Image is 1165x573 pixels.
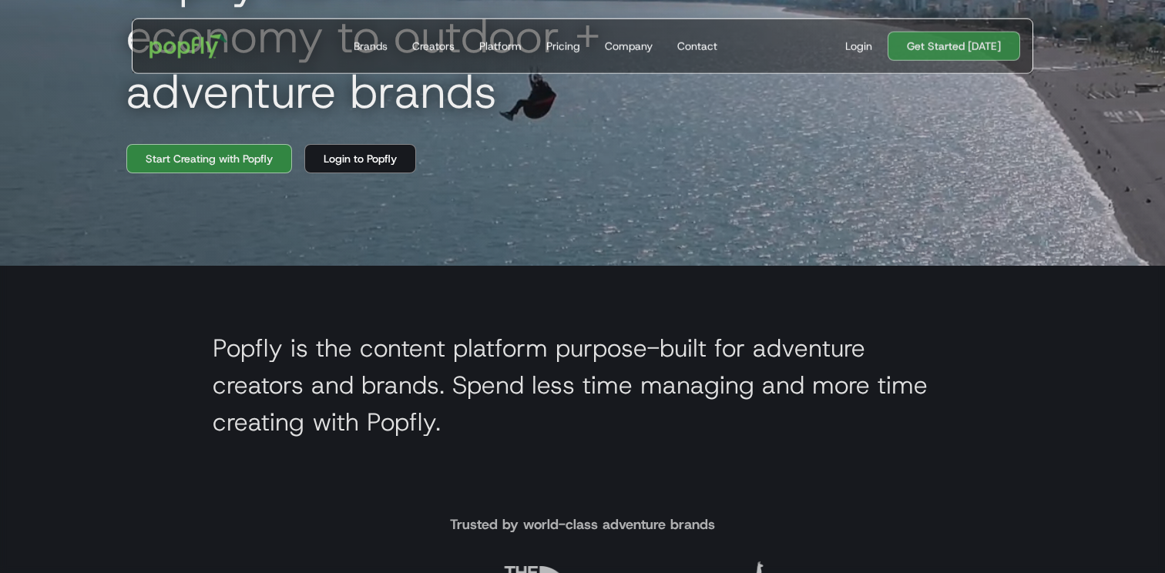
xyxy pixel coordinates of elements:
[354,39,388,54] div: Brands
[839,39,878,54] a: Login
[677,39,717,54] div: Contact
[406,19,461,73] a: Creators
[213,330,952,441] h2: Popfly is the content platform purpose-built for adventure creators and brands. Spend less time m...
[412,39,455,54] div: Creators
[473,19,528,73] a: Platform
[139,23,238,69] a: home
[671,19,724,73] a: Contact
[605,39,653,54] div: Company
[540,19,586,73] a: Pricing
[347,19,394,73] a: Brands
[546,39,580,54] div: Pricing
[126,144,292,173] a: Start Creating with Popfly
[450,515,715,534] h4: Trusted by world-class adventure brands
[479,39,522,54] div: Platform
[599,19,659,73] a: Company
[888,32,1020,61] a: Get Started [DATE]
[845,39,872,54] div: Login
[304,144,416,173] a: Login to Popfly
